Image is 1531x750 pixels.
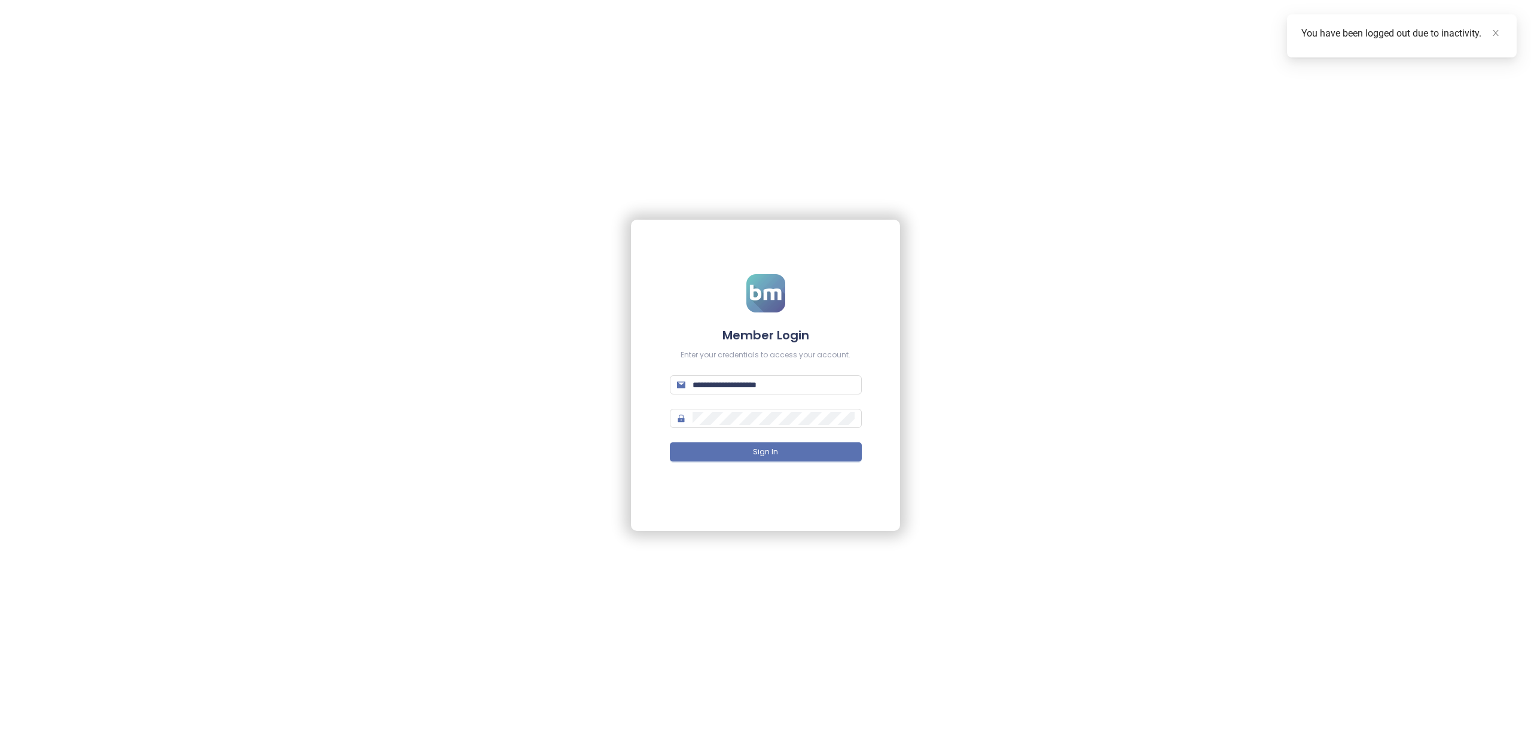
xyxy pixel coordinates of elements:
[677,414,685,423] span: lock
[1492,29,1500,37] span: close
[753,447,778,458] span: Sign In
[670,327,862,344] h4: Member Login
[670,350,862,361] div: Enter your credentials to access your account.
[746,274,785,312] img: logo
[677,381,685,389] span: mail
[1301,26,1502,41] div: You have been logged out due to inactivity.
[670,442,862,461] button: Sign In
